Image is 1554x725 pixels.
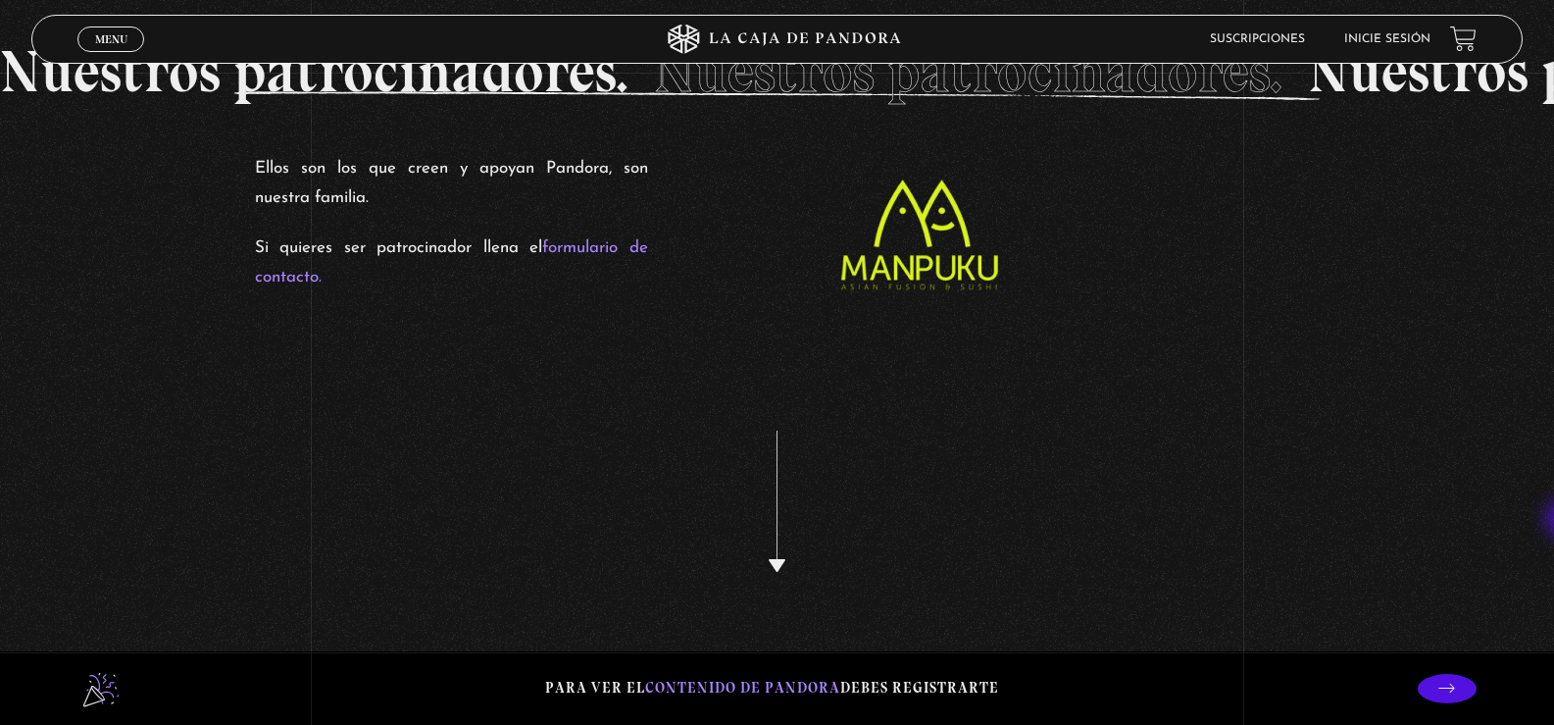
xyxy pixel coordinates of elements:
[255,154,648,214] p: Ellos son los que creen y apoyan Pandora, son nuestra familia.
[1344,33,1430,45] a: Inicie sesión
[255,239,648,286] a: formulario de contacto.
[651,19,1305,125] li: Nuestros patrocinadores.
[95,33,127,45] span: Menu
[1210,33,1305,45] a: Suscripciones
[88,50,134,64] span: Cerrar
[545,675,999,701] p: Para ver el debes registrarte
[1450,26,1477,52] a: View your shopping cart
[255,233,648,293] p: Si quieres ser patrocinador llena el
[645,679,840,697] span: contenido de Pandora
